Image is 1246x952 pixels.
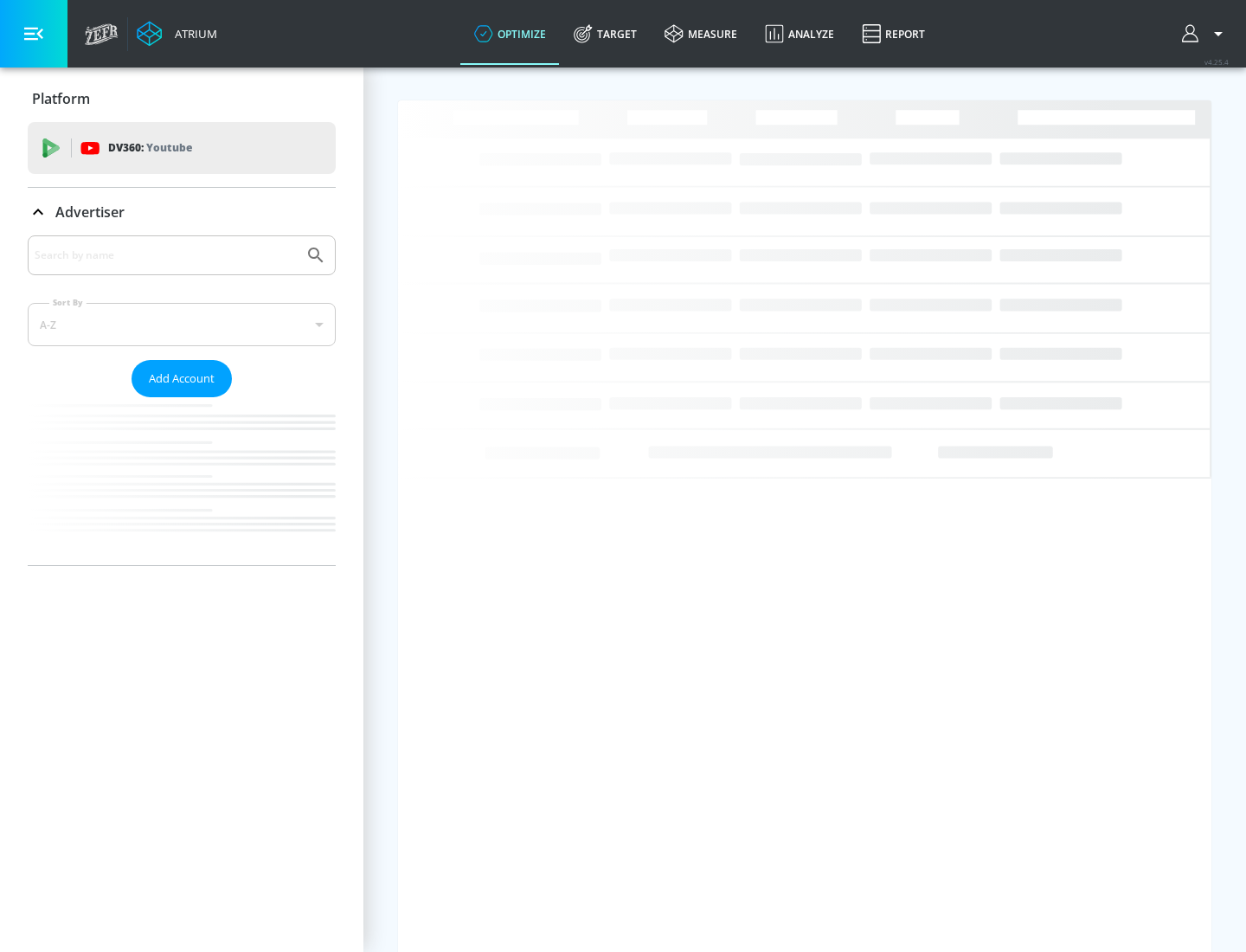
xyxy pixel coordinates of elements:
nav: list of Advertiser [28,397,336,565]
div: Advertiser [28,235,336,565]
span: Add Account [149,369,215,389]
input: Search by name [35,244,297,267]
a: Analyze [751,3,848,65]
div: Advertiser [28,188,336,236]
p: Platform [32,89,90,108]
a: Target [560,3,651,65]
div: A-Z [28,303,336,346]
a: measure [651,3,751,65]
p: DV360: [108,138,192,158]
a: Report [848,3,939,65]
button: Add Account [132,360,232,397]
span: v 4.25.4 [1204,57,1229,67]
p: Youtube [146,138,192,157]
label: Sort By [49,297,87,308]
p: Advertiser [55,203,125,222]
div: DV360: Youtube [28,122,336,174]
div: Platform [28,74,336,123]
a: optimize [460,3,560,65]
a: Atrium [137,21,217,47]
div: Atrium [168,26,217,42]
